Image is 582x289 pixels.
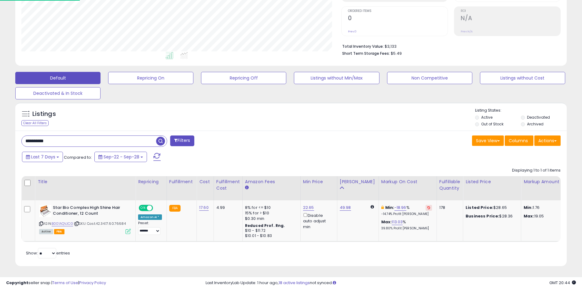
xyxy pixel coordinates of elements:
[94,152,147,162] button: Sep-22 - Sep-28
[466,205,516,210] div: $28.65
[394,205,406,211] a: -18.96
[139,206,147,211] span: ON
[303,212,332,230] div: Disable auto adjust min
[152,206,162,211] span: OFF
[524,205,533,210] strong: Min:
[245,216,296,221] div: $0.30 min
[245,185,249,191] small: Amazon Fees.
[439,205,458,210] div: 178
[26,250,70,256] span: Show: entries
[39,205,51,217] img: 51xj0y23CML._SL40_.jpg
[509,138,528,144] span: Columns
[294,72,379,84] button: Listings without Min/Max
[64,154,92,160] span: Compared to:
[439,179,460,191] div: Fulfillable Quantity
[524,213,534,219] strong: Max:
[381,226,432,231] p: 39.80% Profit [PERSON_NAME]
[466,179,518,185] div: Listed Price
[461,30,473,33] small: Prev: N/A
[342,42,556,50] li: $3,133
[303,205,314,211] a: 22.65
[466,205,493,210] b: Listed Price:
[381,205,432,216] div: %
[381,212,432,216] p: -14.74% Profit [PERSON_NAME]
[79,280,106,286] a: Privacy Policy
[245,233,296,239] div: $10.01 - $10.83
[461,9,560,13] span: ROI
[138,179,164,185] div: Repricing
[169,179,194,185] div: Fulfillment
[245,210,296,216] div: 15% for > $10
[52,280,78,286] a: Terms of Use
[387,72,472,84] button: Non Competitive
[245,205,296,210] div: 8% for <= $10
[6,280,106,286] div: seller snap | |
[524,179,577,185] div: Markup Amount
[466,213,499,219] b: Business Price:
[15,72,101,84] button: Default
[245,223,285,228] b: Reduced Prof. Rng.
[371,205,374,209] i: Calculated using Dynamic Max Price.
[524,205,574,210] p: 1.76
[22,152,63,162] button: Last 7 Days
[15,87,101,99] button: Deactivated & In Stock
[74,221,126,226] span: | SKU: Cast.42.34.17.60.76684
[342,51,390,56] b: Short Term Storage Fees:
[54,229,64,234] span: FBA
[466,213,516,219] div: $28.36
[379,176,437,200] th: The percentage added to the cost of goods (COGS) that forms the calculator for Min & Max prices.
[138,221,162,235] div: Preset:
[39,229,53,234] span: All listings currently available for purchase on Amazon
[303,179,335,185] div: Min Price
[480,72,565,84] button: Listings without Cost
[340,179,376,185] div: [PERSON_NAME]
[216,205,238,210] div: 4.99
[169,205,181,212] small: FBA
[461,15,560,23] h2: N/A
[524,213,574,219] p: 19.05
[38,179,133,185] div: Title
[481,121,503,127] label: Out of Stock
[32,110,56,118] h5: Listings
[6,280,28,286] strong: Copyright
[527,121,544,127] label: Archived
[138,214,162,220] div: Amazon AI *
[108,72,193,84] button: Repricing On
[279,280,310,286] a: 18 active listings
[381,179,434,185] div: Markup on Cost
[342,44,384,49] b: Total Inventory Value:
[534,135,561,146] button: Actions
[348,15,448,23] h2: 0
[170,135,194,146] button: Filters
[427,206,430,209] i: Revert to store-level Min Markup
[31,154,55,160] span: Last 7 Days
[381,219,392,225] b: Max:
[512,168,561,173] div: Displaying 1 to 1 of 1 items
[52,221,73,226] a: B001AQVJCG
[201,72,286,84] button: Repricing Off
[392,219,403,225] a: 113.03
[245,179,298,185] div: Amazon Fees
[199,205,209,211] a: 17.60
[216,179,240,191] div: Fulfillment Cost
[381,219,432,231] div: %
[199,179,211,185] div: Cost
[245,228,296,233] div: $10 - $11.72
[505,135,533,146] button: Columns
[381,206,384,209] i: This overrides the store level min markup for this listing
[348,30,357,33] small: Prev: 0
[481,115,492,120] label: Active
[206,280,576,286] div: Last InventoryLab Update: 1 hour ago, not synced.
[549,280,576,286] span: 2025-10-8 20:44 GMT
[348,9,448,13] span: Ordered Items
[39,205,131,233] div: ASIN:
[104,154,139,160] span: Sep-22 - Sep-28
[472,135,504,146] button: Save View
[340,205,351,211] a: 49.98
[385,205,394,210] b: Min:
[391,50,402,56] span: $5.49
[475,108,567,113] p: Listing States:
[527,115,550,120] label: Deactivated
[53,205,127,218] b: Star Bio Complex High Shine Hair Conditioner, 12 Count
[21,120,49,126] div: Clear All Filters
